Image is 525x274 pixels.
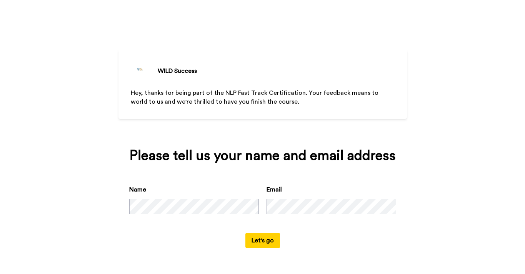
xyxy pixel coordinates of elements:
button: Let's go [245,233,280,248]
label: Email [267,185,282,194]
div: Please tell us your name and email address [129,148,396,163]
div: WILD Success [158,66,197,76]
span: Hey, thanks for being part of the NLP Fast Track Certification. Your feedback means to world to u... [131,90,380,105]
label: Name [129,185,146,194]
